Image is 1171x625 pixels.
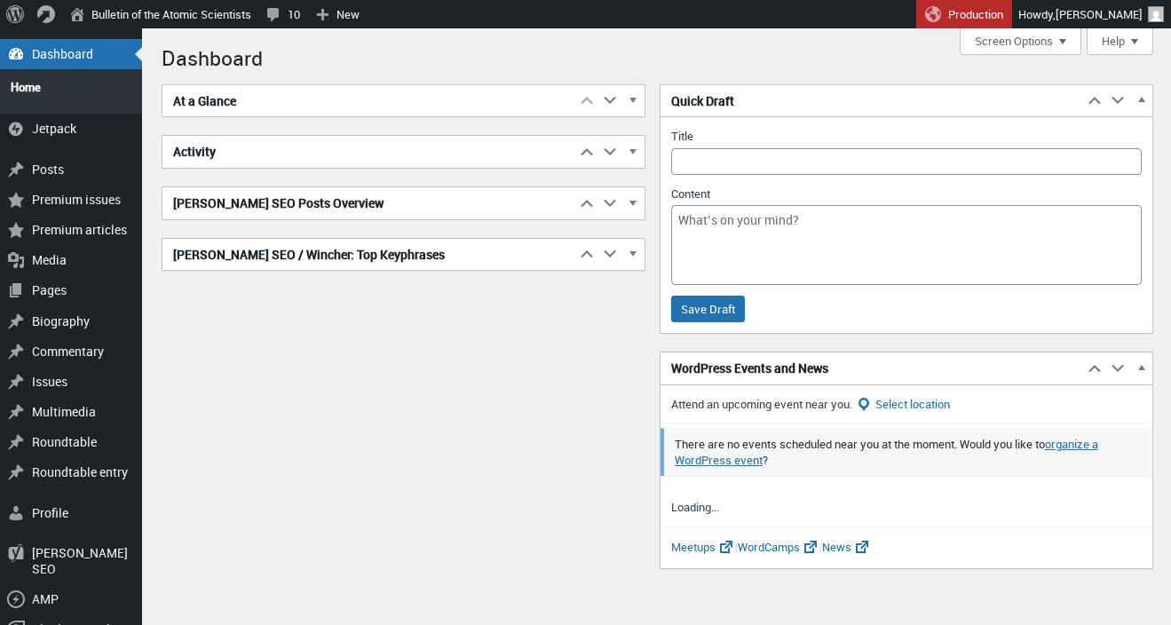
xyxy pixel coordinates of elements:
h2: [PERSON_NAME] SEO / Wincher: Top Keyphrases [162,239,575,271]
span: Select location [875,396,950,412]
a: organize a WordPress event [675,436,1098,468]
button: Select location [855,396,950,414]
button: Screen Options [960,28,1081,55]
h2: Activity [162,136,575,168]
span: Quick Draft [671,92,734,110]
label: Content [671,186,710,202]
button: Help [1087,28,1153,55]
span: [PERSON_NAME] [1056,6,1143,22]
a: News [822,539,871,555]
a: WordCamps [738,539,819,555]
p: Loading… [661,488,1152,517]
p: | | [661,527,1152,567]
span: Attend an upcoming event near you. [671,396,852,412]
h2: [PERSON_NAME] SEO Posts Overview [162,187,575,219]
h1: Dashboard [162,37,1153,75]
h2: At a Glance [162,85,575,117]
li: There are no events scheduled near you at the moment. Would you like to ? [661,428,1152,475]
a: Meetups [671,539,735,555]
input: Save Draft [671,296,745,322]
h2: WordPress Events and News [661,352,1083,384]
label: Title [671,128,693,144]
